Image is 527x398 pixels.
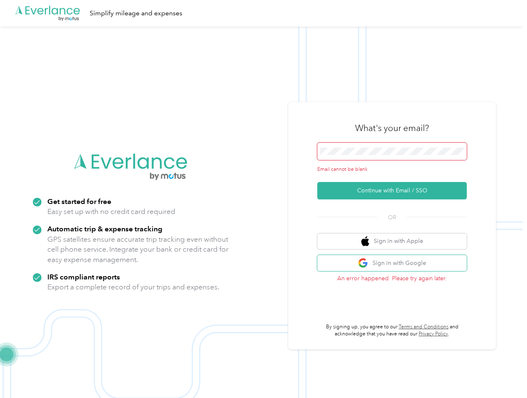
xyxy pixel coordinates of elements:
[47,282,219,292] p: Export a complete record of your trips and expenses.
[90,8,182,19] div: Simplify mileage and expenses
[377,213,407,222] span: OR
[419,331,448,337] a: Privacy Policy
[399,324,449,330] a: Terms and Conditions
[47,224,162,233] strong: Automatic trip & expense tracking
[47,197,111,206] strong: Get started for free
[317,255,467,271] button: google logoSign in with Google
[317,233,467,250] button: apple logoSign in with Apple
[361,236,370,247] img: apple logo
[317,274,467,283] p: An error happened. Please try again later.
[317,323,467,338] p: By signing up, you agree to our and acknowledge that you have read our .
[355,122,429,134] h3: What's your email?
[47,206,175,217] p: Easy set up with no credit card required
[317,182,467,199] button: Continue with Email / SSO
[317,166,467,173] div: Email cannot be blank
[358,258,368,268] img: google logo
[47,234,229,265] p: GPS satellites ensure accurate trip tracking even without cell phone service. Integrate your bank...
[47,272,120,281] strong: IRS compliant reports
